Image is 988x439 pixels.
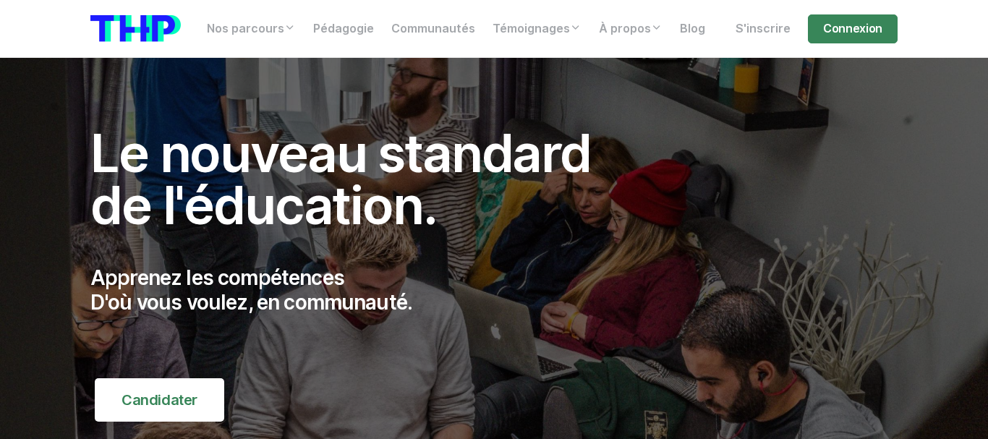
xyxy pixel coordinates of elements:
[727,14,799,43] a: S'inscrire
[198,14,305,43] a: Nos parcours
[484,14,590,43] a: Témoignages
[305,14,383,43] a: Pédagogie
[90,15,181,42] img: logo
[590,14,671,43] a: À propos
[383,14,484,43] a: Communautés
[90,127,623,231] h1: Le nouveau standard de l'éducation.
[95,378,224,422] a: Candidater
[90,266,623,315] p: Apprenez les compétences D'où vous voulez, en communauté.
[808,14,898,43] a: Connexion
[671,14,714,43] a: Blog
